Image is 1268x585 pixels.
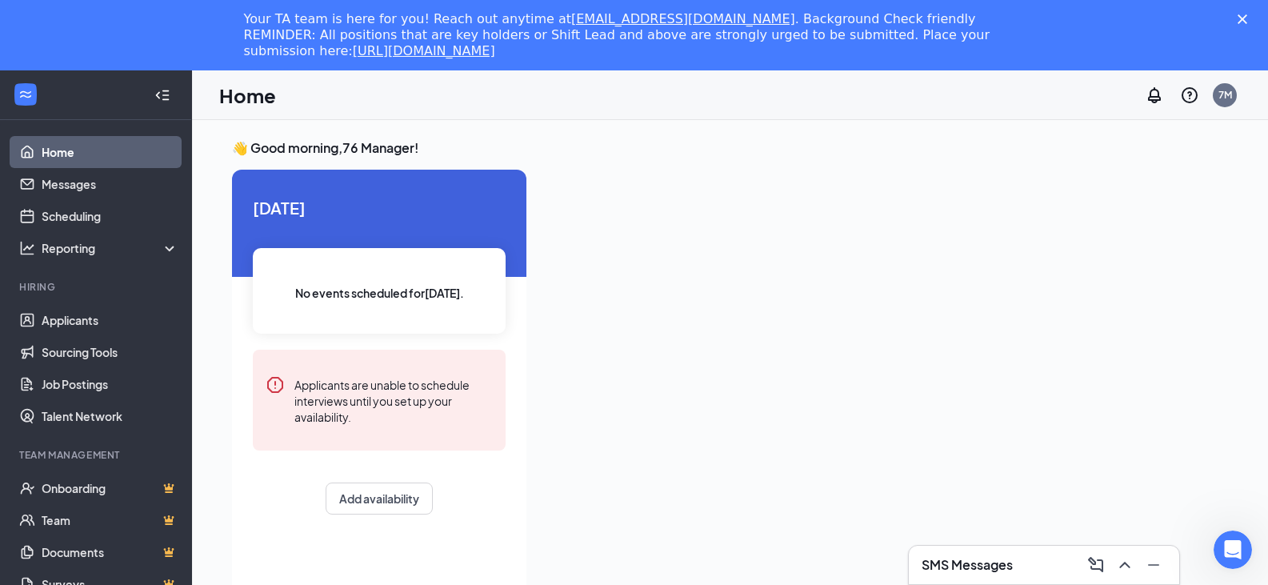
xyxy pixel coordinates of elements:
[1141,552,1166,578] button: Minimize
[922,556,1013,574] h3: SMS Messages
[219,82,276,109] h1: Home
[266,375,285,395] svg: Error
[1180,86,1199,105] svg: QuestionInfo
[42,400,178,432] a: Talent Network
[42,304,178,336] a: Applicants
[19,240,35,256] svg: Analysis
[42,136,178,168] a: Home
[1238,14,1254,24] div: Close
[294,375,493,425] div: Applicants are unable to schedule interviews until you set up your availability.
[42,472,178,504] a: OnboardingCrown
[42,168,178,200] a: Messages
[42,336,178,368] a: Sourcing Tools
[42,504,178,536] a: TeamCrown
[232,139,1228,157] h3: 👋 Good morning, 76 Manager !
[1214,531,1252,569] iframe: Intercom live chat
[154,87,170,103] svg: Collapse
[1218,88,1232,102] div: 7M
[1145,86,1164,105] svg: Notifications
[1115,555,1134,575] svg: ChevronUp
[19,448,175,462] div: Team Management
[42,536,178,568] a: DocumentsCrown
[253,195,506,220] span: [DATE]
[244,11,999,59] div: Your TA team is here for you! Reach out anytime at . Background Check friendly REMINDER: All posi...
[19,280,175,294] div: Hiring
[1112,552,1138,578] button: ChevronUp
[1083,552,1109,578] button: ComposeMessage
[42,368,178,400] a: Job Postings
[571,11,795,26] a: [EMAIL_ADDRESS][DOMAIN_NAME]
[295,284,464,302] span: No events scheduled for [DATE] .
[42,240,179,256] div: Reporting
[18,86,34,102] svg: WorkstreamLogo
[1144,555,1163,575] svg: Minimize
[42,200,178,232] a: Scheduling
[353,43,495,58] a: [URL][DOMAIN_NAME]
[326,483,433,515] button: Add availability
[1086,555,1106,575] svg: ComposeMessage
